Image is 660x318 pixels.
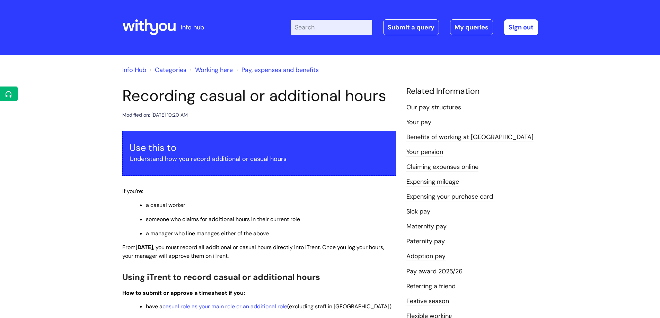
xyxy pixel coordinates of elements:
[406,192,493,201] a: Expensing your purchase card
[146,230,269,237] span: a manager who line manages either of the above
[406,267,463,276] a: Pay award 2025/26
[146,216,300,223] span: someone who claims for additional hours in their current role
[122,111,188,119] div: Modified on: [DATE] 10:20 AM
[406,222,447,231] a: Maternity pay
[146,201,185,209] span: a casual worker
[450,19,493,35] a: My queries
[241,66,319,74] a: Pay, expenses and benefits
[155,66,186,74] a: Categories
[130,142,389,153] h3: Use this to
[406,87,538,96] h4: Related Information
[406,103,461,112] a: Our pay structures
[406,148,443,157] a: Your pension
[181,22,204,33] p: info hub
[406,252,446,261] a: Adoption pay
[406,178,459,187] a: Expensing mileage
[146,303,391,310] span: have a (excluding staff in [GEOGRAPHIC_DATA])
[122,272,320,282] span: Using iTrent to record casual or additional hours
[406,297,449,306] a: Festive season
[135,244,153,251] strong: [DATE]
[406,237,445,246] a: Paternity pay
[122,188,143,195] span: If you’re:
[235,64,319,75] li: Pay, expenses and benefits
[148,64,186,75] li: Solution home
[130,153,389,164] p: Understand how you record additional or casual hours
[406,207,430,216] a: Sick pay
[122,66,146,74] a: Info Hub
[188,64,233,75] li: Working here
[291,19,538,35] div: | -
[406,163,478,172] a: Claiming expenses online
[383,19,439,35] a: Submit a query
[504,19,538,35] a: Sign out
[162,303,287,310] a: casual role as your main role or an additional role
[291,20,372,35] input: Search
[122,289,245,297] strong: How to submit or approve a timesheet if you:
[122,244,384,260] span: From , you must record all additional or casual hours directly into iTrent. Once you log your hou...
[406,282,456,291] a: Referring a friend
[122,87,396,105] h1: Recording casual or additional hours
[406,118,431,127] a: Your pay
[195,66,233,74] a: Working here
[406,133,534,142] a: Benefits of working at [GEOGRAPHIC_DATA]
